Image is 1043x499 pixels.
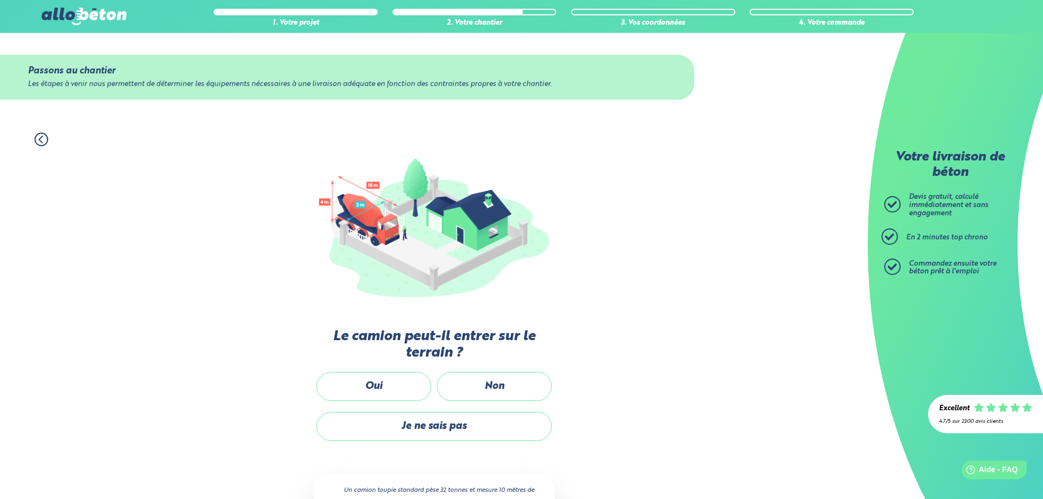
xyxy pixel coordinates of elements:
[393,19,557,27] div: 2. Votre chantier
[314,329,555,361] label: Le camion peut-il entrer sur le terrain ?
[571,19,735,27] div: 3. Vos coordonnées
[750,19,914,27] div: 4. Votre commande
[316,372,431,401] label: Oui
[946,456,1031,487] iframe: Help widget launcher
[437,372,552,401] label: Non
[316,412,552,441] label: Je ne sais pas
[28,81,667,89] div: Les étapes à venir nous permettent de déterminer les équipements nécessaires à une livraison adéq...
[214,19,378,27] div: 1. Votre projet
[28,66,667,76] div: Passons au chantier
[42,8,126,25] img: allobéton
